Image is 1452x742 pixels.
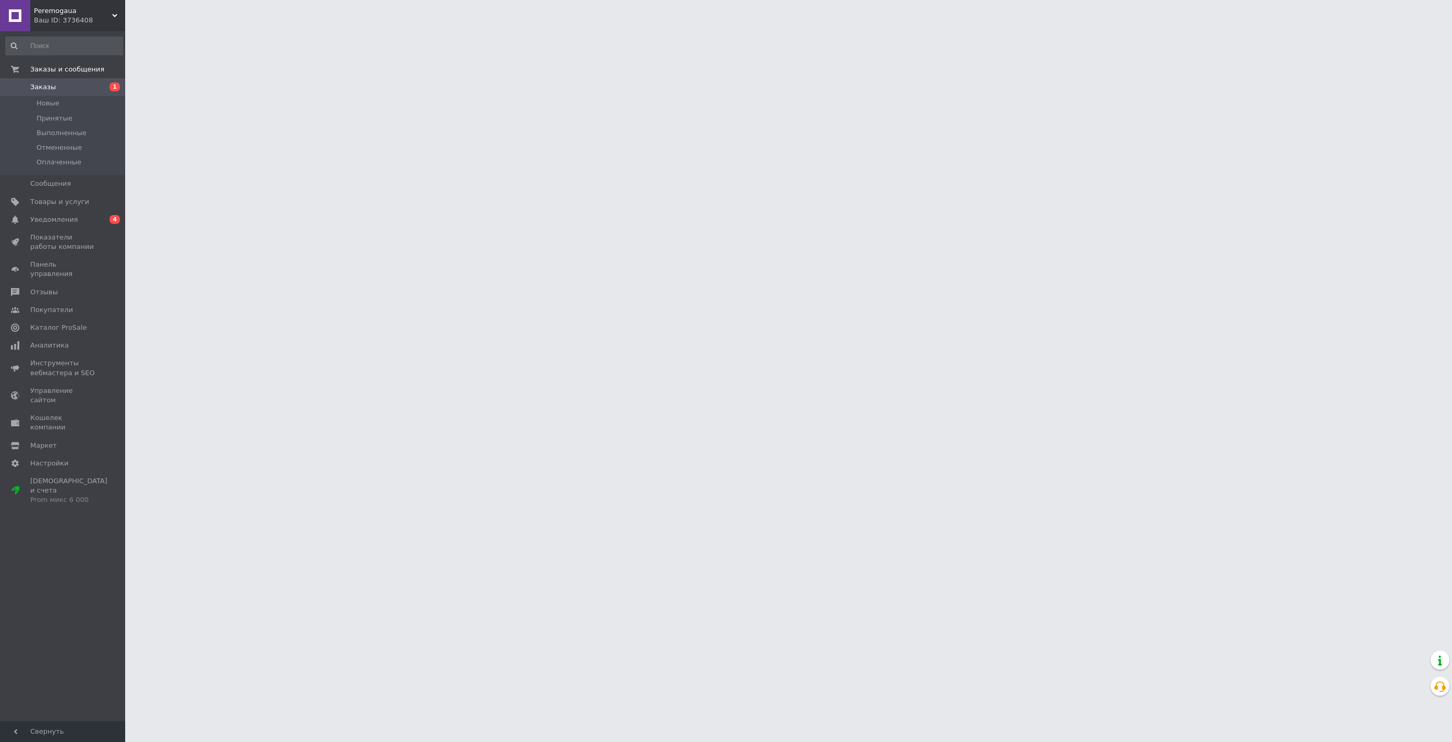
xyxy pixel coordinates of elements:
[30,233,96,252] span: Показатели работы компании
[30,82,56,92] span: Заказы
[30,441,57,450] span: Маркет
[37,158,81,167] span: Оплаченные
[34,16,125,25] div: Ваш ID: 3736408
[30,386,96,405] span: Управление сайтом
[37,128,87,138] span: Выполненные
[30,288,58,297] span: Отзывы
[30,65,104,74] span: Заказы и сообщения
[30,495,107,505] div: Prom микс 6 000
[37,99,59,108] span: Новые
[34,6,112,16] span: Peremogaua
[30,260,96,279] span: Панель управления
[110,82,120,91] span: 1
[5,37,123,55] input: Поиск
[37,114,72,123] span: Принятые
[30,341,69,350] span: Аналитика
[30,358,96,377] span: Инструменты вебмастера и SEO
[30,215,78,224] span: Уведомления
[37,143,82,152] span: Отмененные
[30,413,96,432] span: Кошелек компании
[30,476,107,505] span: [DEMOGRAPHIC_DATA] и счета
[30,323,87,332] span: Каталог ProSale
[30,305,73,315] span: Покупатели
[30,459,68,468] span: Настройки
[30,179,71,188] span: Сообщения
[110,215,120,224] span: 4
[30,197,89,207] span: Товары и услуги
